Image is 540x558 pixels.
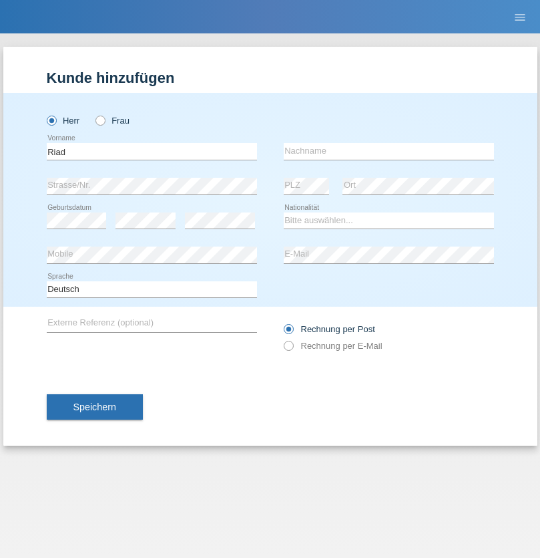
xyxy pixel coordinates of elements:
[284,341,292,358] input: Rechnung per E-Mail
[284,341,382,351] label: Rechnung per E-Mail
[95,116,129,126] label: Frau
[284,324,375,334] label: Rechnung per Post
[95,116,104,124] input: Frau
[73,402,116,412] span: Speichern
[47,69,494,86] h1: Kunde hinzufügen
[507,13,533,21] a: menu
[47,394,143,420] button: Speichern
[284,324,292,341] input: Rechnung per Post
[513,11,527,24] i: menu
[47,116,55,124] input: Herr
[47,116,80,126] label: Herr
